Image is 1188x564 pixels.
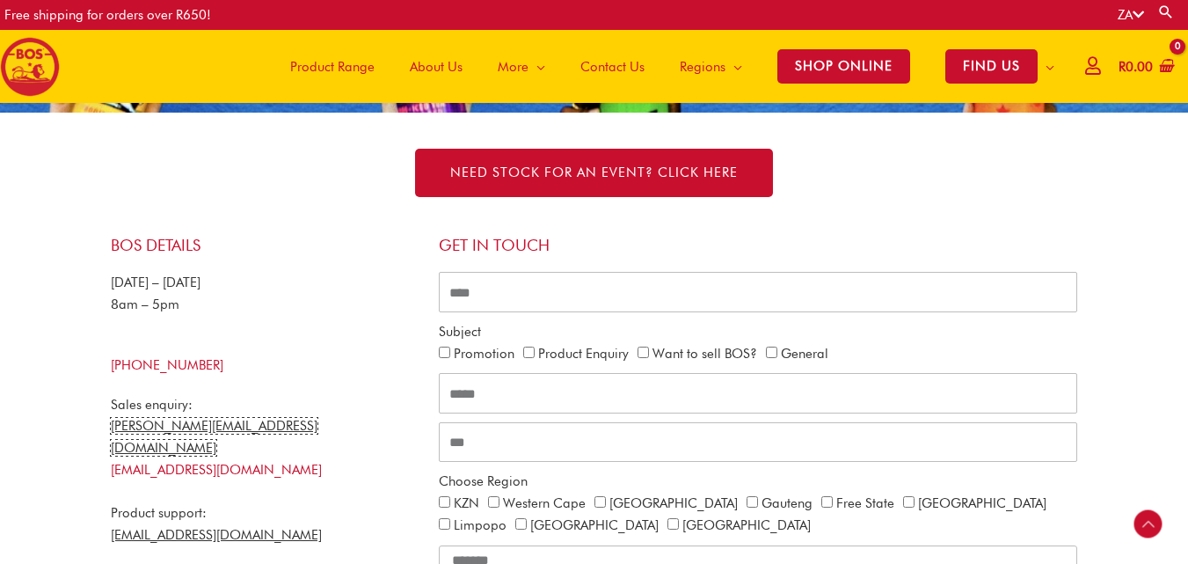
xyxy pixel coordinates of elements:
[680,40,725,93] span: Regions
[530,517,659,533] label: [GEOGRAPHIC_DATA]
[1119,59,1126,75] span: R
[392,30,480,103] a: About Us
[439,321,481,343] label: Subject
[111,462,322,478] a: [EMAIL_ADDRESS][DOMAIN_NAME]
[498,40,528,93] span: More
[454,346,514,362] label: Promotion
[781,346,828,362] label: General
[111,275,200,290] span: [DATE] – [DATE]
[439,471,528,493] label: Choose Region
[580,40,645,93] span: Contact Us
[454,517,507,533] label: Limpopo
[1119,59,1153,75] bdi: 0.00
[662,30,760,103] a: Regions
[762,495,813,511] label: Gauteng
[918,495,1046,511] label: [GEOGRAPHIC_DATA]
[415,149,773,197] a: NEED STOCK FOR AN EVENT? Click here
[945,49,1038,84] span: FIND US
[290,40,375,93] span: Product Range
[1115,48,1175,87] a: View Shopping Cart, empty
[259,30,1072,103] nav: Site Navigation
[1118,7,1144,23] a: ZA
[836,495,894,511] label: Free State
[760,30,928,103] a: SHOP ONLINE
[111,527,322,543] a: [EMAIL_ADDRESS][DOMAIN_NAME]
[563,30,662,103] a: Contact Us
[450,166,738,179] span: NEED STOCK FOR AN EVENT? Click here
[410,40,463,93] span: About Us
[652,346,757,362] label: Want to sell BOS?
[777,49,910,84] span: SHOP ONLINE
[111,357,223,373] a: [PHONE_NUMBER]
[609,495,738,511] label: [GEOGRAPHIC_DATA]
[480,30,563,103] a: More
[111,418,317,456] a: [PERSON_NAME][EMAIL_ADDRESS][DOMAIN_NAME]
[111,236,421,255] h4: BOS Details
[1157,4,1175,20] a: Search button
[538,346,629,362] label: Product Enquiry
[503,495,586,511] label: Western Cape
[454,495,479,511] label: KZN
[273,30,392,103] a: Product Range
[111,297,179,312] span: 8am – 5pm
[439,236,1078,255] h4: Get in touch
[682,517,811,533] label: [GEOGRAPHIC_DATA]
